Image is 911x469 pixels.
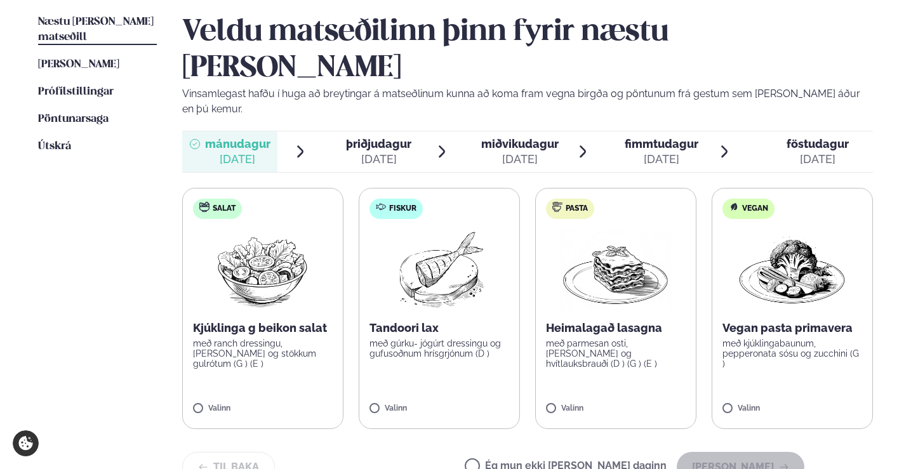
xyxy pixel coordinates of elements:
p: Tandoori lax [369,320,509,336]
span: Fiskur [389,204,416,214]
span: Prófílstillingar [38,86,114,97]
div: [DATE] [481,152,559,167]
span: Næstu [PERSON_NAME] matseðill [38,17,154,43]
img: fish.svg [376,202,386,212]
img: Vegan.svg [729,202,739,212]
h2: Veldu matseðilinn þinn fyrir næstu [PERSON_NAME] [182,15,874,86]
div: [DATE] [625,152,698,167]
p: Heimalagað lasagna [546,320,686,336]
img: pasta.svg [552,202,562,212]
p: Vinsamlegast hafðu í huga að breytingar á matseðlinum kunna að koma fram vegna birgða og pöntunum... [182,86,874,117]
span: fimmtudagur [625,137,698,150]
div: [DATE] [205,152,270,167]
div: [DATE] [787,152,849,167]
a: [PERSON_NAME] [38,57,119,72]
a: Útskrá [38,139,71,154]
span: miðvikudagur [481,137,559,150]
a: Pöntunarsaga [38,112,109,127]
img: salad.svg [199,202,209,212]
span: Vegan [742,204,768,214]
span: Salat [213,204,236,214]
span: mánudagur [205,137,270,150]
p: Vegan pasta primavera [722,320,862,336]
span: Útskrá [38,141,71,152]
a: Prófílstillingar [38,84,114,100]
span: [PERSON_NAME] [38,59,119,70]
a: Næstu [PERSON_NAME] matseðill [38,15,157,45]
img: Fish.png [383,229,495,310]
p: Kjúklinga g beikon salat [193,320,333,336]
span: Pöntunarsaga [38,114,109,124]
p: með kjúklingabaunum, pepperonata sósu og zucchini (G ) [722,338,862,369]
p: með ranch dressingu, [PERSON_NAME] og stökkum gulrótum (G ) (E ) [193,338,333,369]
img: Salad.png [206,229,319,310]
a: Cookie settings [13,430,39,456]
img: Lasagna.png [560,229,672,310]
span: föstudagur [787,137,849,150]
p: með gúrku- jógúrt dressingu og gufusoðnum hrísgrjónum (D ) [369,338,509,359]
span: Pasta [566,204,588,214]
p: með parmesan osti, [PERSON_NAME] og hvítlauksbrauði (D ) (G ) (E ) [546,338,686,369]
span: þriðjudagur [346,137,411,150]
div: [DATE] [346,152,411,167]
img: Vegan.png [736,229,848,310]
